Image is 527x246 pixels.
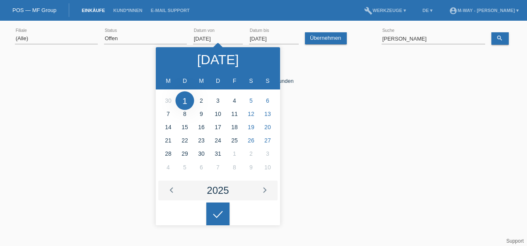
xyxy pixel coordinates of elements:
[449,7,457,15] i: account_circle
[418,8,437,13] a: DE ▾
[360,8,410,13] a: buildWerkzeuge ▾
[15,65,512,84] div: Keine Einkäufe gefunden
[496,35,503,41] i: search
[12,7,56,13] a: POS — MF Group
[109,8,146,13] a: Kund*innen
[491,32,509,45] a: search
[147,8,194,13] a: E-Mail Support
[77,8,109,13] a: Einkäufe
[197,53,239,66] div: [DATE]
[445,8,523,13] a: account_circlem-way - [PERSON_NAME] ▾
[207,186,229,195] div: 2025
[506,238,524,244] a: Support
[305,32,347,44] a: Übernehmen
[364,7,372,15] i: build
